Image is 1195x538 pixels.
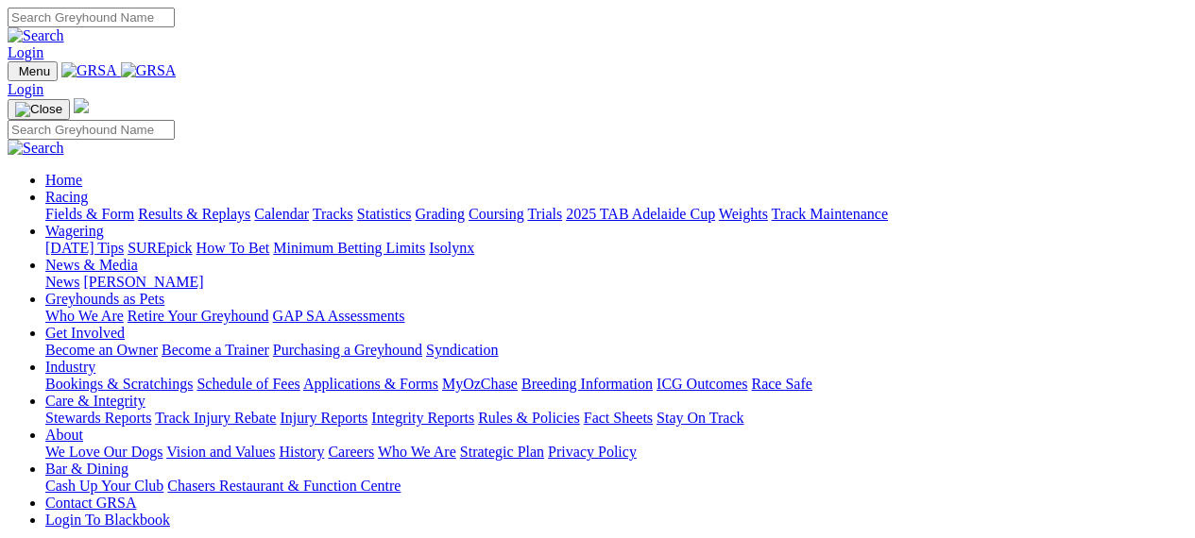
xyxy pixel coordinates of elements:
[121,62,177,79] img: GRSA
[61,62,117,79] img: GRSA
[45,308,1187,325] div: Greyhounds as Pets
[45,342,158,358] a: Become an Owner
[313,206,353,222] a: Tracks
[45,291,164,307] a: Greyhounds as Pets
[45,410,151,426] a: Stewards Reports
[8,81,43,97] a: Login
[45,359,95,375] a: Industry
[138,206,250,222] a: Results & Replays
[527,206,562,222] a: Trials
[357,206,412,222] a: Statistics
[8,8,175,27] input: Search
[167,478,401,494] a: Chasers Restaurant & Function Centre
[719,206,768,222] a: Weights
[280,410,367,426] a: Injury Reports
[155,410,276,426] a: Track Injury Rebate
[15,102,62,117] img: Close
[45,478,1187,495] div: Bar & Dining
[469,206,524,222] a: Coursing
[478,410,580,426] a: Rules & Policies
[303,376,438,392] a: Applications & Forms
[45,512,170,528] a: Login To Blackbook
[751,376,811,392] a: Race Safe
[548,444,637,460] a: Privacy Policy
[45,308,124,324] a: Who We Are
[8,44,43,60] a: Login
[45,427,83,443] a: About
[45,444,162,460] a: We Love Our Dogs
[45,274,79,290] a: News
[460,444,544,460] a: Strategic Plan
[772,206,888,222] a: Track Maintenance
[45,495,136,511] a: Contact GRSA
[8,99,70,120] button: Toggle navigation
[416,206,465,222] a: Grading
[19,64,50,78] span: Menu
[442,376,518,392] a: MyOzChase
[45,172,82,188] a: Home
[45,206,134,222] a: Fields & Form
[328,444,374,460] a: Careers
[128,308,269,324] a: Retire Your Greyhound
[45,189,88,205] a: Racing
[8,27,64,44] img: Search
[378,444,456,460] a: Who We Are
[254,206,309,222] a: Calendar
[45,444,1187,461] div: About
[45,325,125,341] a: Get Involved
[279,444,324,460] a: History
[657,410,743,426] a: Stay On Track
[521,376,653,392] a: Breeding Information
[162,342,269,358] a: Become a Trainer
[166,444,275,460] a: Vision and Values
[8,120,175,140] input: Search
[45,393,145,409] a: Care & Integrity
[566,206,715,222] a: 2025 TAB Adelaide Cup
[273,308,405,324] a: GAP SA Assessments
[45,274,1187,291] div: News & Media
[45,376,193,392] a: Bookings & Scratchings
[584,410,653,426] a: Fact Sheets
[371,410,474,426] a: Integrity Reports
[657,376,747,392] a: ICG Outcomes
[45,461,128,477] a: Bar & Dining
[45,410,1187,427] div: Care & Integrity
[8,140,64,157] img: Search
[273,240,425,256] a: Minimum Betting Limits
[45,206,1187,223] div: Racing
[429,240,474,256] a: Isolynx
[426,342,498,358] a: Syndication
[45,376,1187,393] div: Industry
[128,240,192,256] a: SUREpick
[196,376,299,392] a: Schedule of Fees
[45,223,104,239] a: Wagering
[196,240,270,256] a: How To Bet
[45,240,124,256] a: [DATE] Tips
[45,240,1187,257] div: Wagering
[83,274,203,290] a: [PERSON_NAME]
[45,478,163,494] a: Cash Up Your Club
[74,98,89,113] img: logo-grsa-white.png
[45,257,138,273] a: News & Media
[273,342,422,358] a: Purchasing a Greyhound
[45,342,1187,359] div: Get Involved
[8,61,58,81] button: Toggle navigation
